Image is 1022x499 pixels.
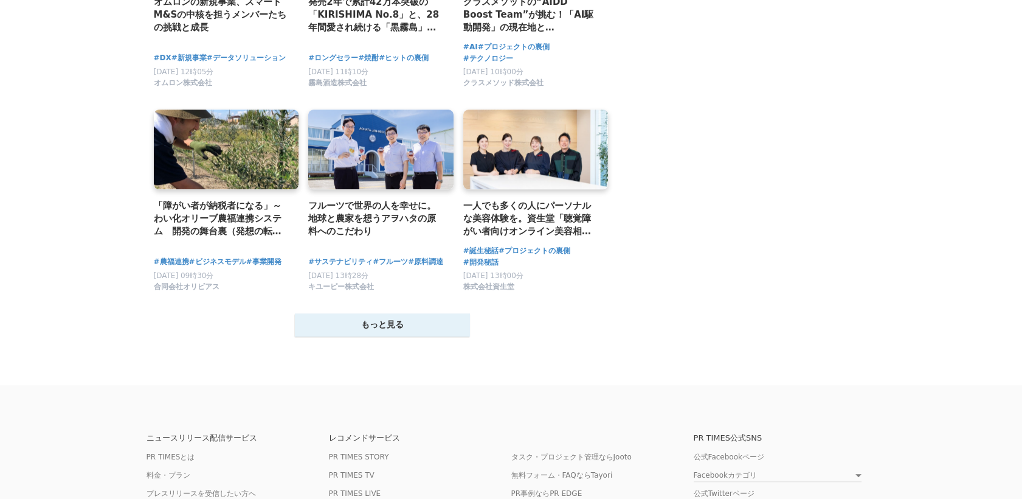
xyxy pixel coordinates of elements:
span: [DATE] 13時00分 [463,271,523,280]
a: #農福連携 [154,256,189,268]
a: #事業開発 [246,256,281,268]
a: #DX [154,52,171,64]
a: フルーツで世界の人を幸せに。地球と農家を想うアヲハタの原料へのこだわり [308,199,444,239]
a: PR TIMES TV [329,471,375,480]
a: #ロングセラー [308,52,358,64]
a: 無料フォーム・FAQならTayori [511,471,613,480]
a: オムロン株式会社 [154,82,212,90]
a: クラスメソッド株式会社 [463,82,544,90]
span: [DATE] 13時28分 [308,271,368,280]
a: #焼酎 [358,52,379,64]
button: もっと見る [295,313,470,337]
a: #誕生秘話 [463,245,499,257]
a: PR TIMES STORY [329,453,389,461]
a: 株式会社資生堂 [463,285,514,294]
a: #新規事業 [171,52,207,64]
span: 株式会社資生堂 [463,282,514,292]
a: #プロジェクトの裏側 [499,245,570,257]
span: クラスメソッド株式会社 [463,78,544,88]
a: タスク・プロジェクト管理ならJooto [511,453,632,461]
p: PR TIMES公式SNS [694,434,876,442]
a: 公式Twitterページ [694,489,754,498]
p: レコメンドサービス [329,434,511,442]
a: PR事例ならPR EDGE [511,489,582,498]
a: 一人でも多くの人にパーソナルな美容体験を。資生堂「聴覚障がい者向けオンライン美容相談サービス」 [463,199,599,239]
span: [DATE] 09時30分 [154,271,214,280]
a: #データソリューション [207,52,286,64]
a: #テクノロジー [463,53,513,65]
a: キユーピー株式会社 [308,285,374,294]
a: #開発秘話 [463,257,499,268]
span: キユーピー株式会社 [308,282,374,292]
a: 料金・プラン [147,471,190,480]
a: #原料調達 [408,256,443,268]
span: オムロン株式会社 [154,78,212,88]
a: 霧島酒造株式会社 [308,82,367,90]
a: #ビジネスモデル [189,256,246,268]
a: #サステナビリティ [308,256,373,268]
span: [DATE] 10時00分 [463,68,523,76]
a: 「障がい者が納税者になる」～わい化オリーブ農福連携システム 開発の舞台裏（発想の転換と想い）～ [154,199,289,239]
a: #AI [463,41,478,53]
span: [DATE] 12時05分 [154,68,214,76]
a: #ヒットの裏側 [379,52,429,64]
a: プレスリリースを受信したい方へ [147,489,256,498]
a: 合同会社オリビアス [154,285,219,294]
a: 公式Facebookページ [694,453,764,461]
a: #プロジェクトの裏側 [478,41,550,53]
span: 霧島酒造株式会社 [308,78,367,88]
a: PR TIMESとは [147,453,195,461]
span: 合同会社オリビアス [154,282,219,292]
a: Facebookカテゴリ [694,472,861,482]
p: ニュースリリース配信サービス [147,434,329,442]
span: [DATE] 11時10分 [308,68,368,76]
a: PR TIMES LIVE [329,489,381,498]
a: #フルーツ [373,256,408,268]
